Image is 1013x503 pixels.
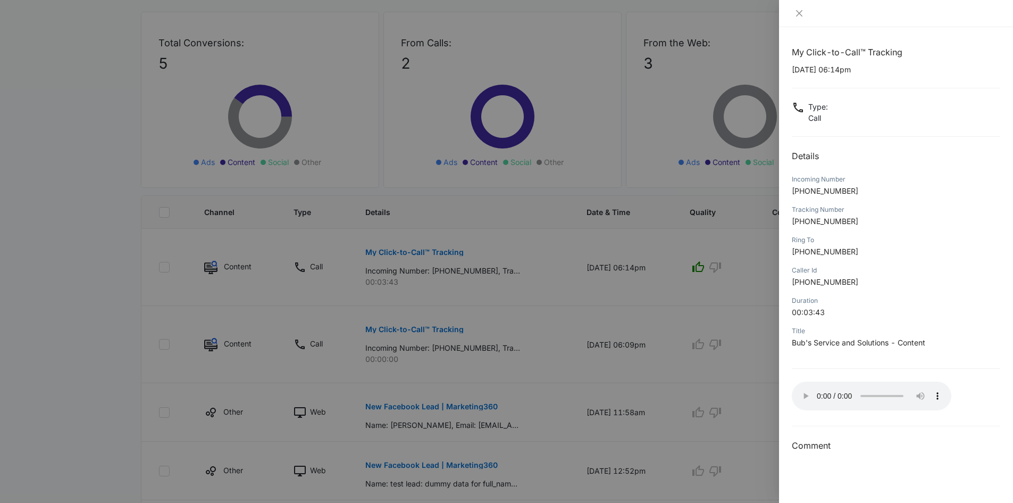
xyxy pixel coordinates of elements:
[792,439,1000,452] h3: Comment
[792,235,1000,245] div: Ring To
[792,338,925,347] span: Bub's Service and Solutions - Content
[792,326,1000,336] div: Title
[792,277,858,286] span: [PHONE_NUMBER]
[792,64,1000,75] p: [DATE] 06:14pm
[792,205,1000,215] div: Tracking Number
[792,175,1000,184] div: Incoming Number
[808,101,828,112] p: Type :
[792,150,1000,162] h2: Details
[792,217,858,226] span: [PHONE_NUMBER]
[792,382,951,410] audio: Your browser does not support the audio tag.
[792,296,1000,306] div: Duration
[795,9,803,18] span: close
[792,308,825,317] span: 00:03:43
[792,186,858,195] span: [PHONE_NUMBER]
[792,247,858,256] span: [PHONE_NUMBER]
[792,46,1000,59] h1: My Click-to-Call™ Tracking
[792,266,1000,275] div: Caller Id
[808,112,828,123] p: Call
[792,9,807,18] button: Close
